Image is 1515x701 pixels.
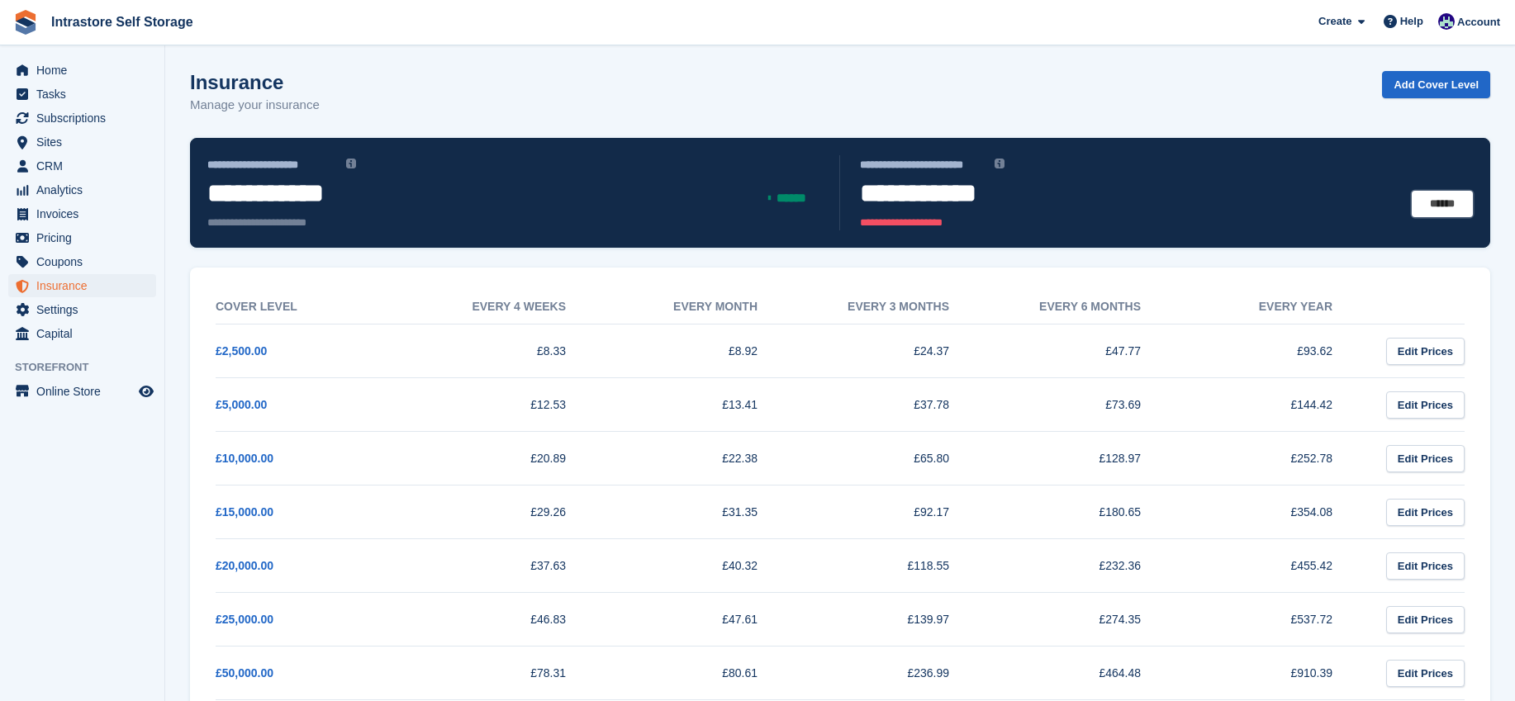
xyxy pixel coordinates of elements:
[216,505,273,519] a: £15,000.00
[407,593,599,647] td: £46.83
[791,485,982,539] td: £92.17
[216,344,267,358] a: £2,500.00
[190,96,320,115] p: Manage your insurance
[791,432,982,485] td: £65.80
[1318,13,1351,30] span: Create
[8,298,156,321] a: menu
[8,322,156,345] a: menu
[407,290,599,324] th: Every 4 weeks
[1386,338,1465,365] a: Edit Prices
[8,178,156,201] a: menu
[36,202,135,225] span: Invoices
[791,539,982,593] td: £118.55
[1386,445,1465,472] a: Edit Prices
[216,559,273,572] a: £20,000.00
[216,398,267,411] a: £5,000.00
[1457,14,1500,31] span: Account
[1386,606,1465,633] a: Edit Prices
[791,290,982,324] th: Every 3 months
[982,432,1174,485] td: £128.97
[982,485,1174,539] td: £180.65
[36,83,135,106] span: Tasks
[8,226,156,249] a: menu
[190,71,320,93] h1: Insurance
[407,378,599,432] td: £12.53
[1174,593,1365,647] td: £537.72
[216,290,407,324] th: Cover Level
[1386,499,1465,526] a: Edit Prices
[8,107,156,130] a: menu
[407,539,599,593] td: £37.63
[791,324,982,378] td: £24.37
[8,274,156,297] a: menu
[45,8,200,36] a: Intrastore Self Storage
[791,593,982,647] td: £139.97
[1386,391,1465,419] a: Edit Prices
[36,154,135,178] span: CRM
[8,59,156,82] a: menu
[36,59,135,82] span: Home
[15,359,164,376] span: Storefront
[36,226,135,249] span: Pricing
[1382,71,1490,98] a: Add Cover Level
[599,485,791,539] td: £31.35
[136,381,156,401] a: Preview store
[407,432,599,485] td: £20.89
[407,324,599,378] td: £8.33
[599,647,791,700] td: £80.61
[1438,13,1455,30] img: Mathew Tremewan
[8,154,156,178] a: menu
[791,378,982,432] td: £37.78
[1174,290,1365,324] th: Every year
[599,324,791,378] td: £8.92
[36,250,135,273] span: Coupons
[13,10,38,35] img: stora-icon-8386f47178a22dfd0bd8f6a31ec36ba5ce8667c1dd55bd0f319d3a0aa187defe.svg
[599,432,791,485] td: £22.38
[8,83,156,106] a: menu
[407,647,599,700] td: £78.31
[982,324,1174,378] td: £47.77
[982,647,1174,700] td: £464.48
[216,666,273,680] a: £50,000.00
[599,593,791,647] td: £47.61
[346,159,356,168] img: icon-info-grey-7440780725fd019a000dd9b08b2336e03edf1995a4989e88bcd33f0948082b44.svg
[1386,660,1465,687] a: Edit Prices
[982,593,1174,647] td: £274.35
[599,539,791,593] td: £40.32
[8,202,156,225] a: menu
[982,290,1174,324] th: Every 6 months
[36,298,135,321] span: Settings
[216,613,273,626] a: £25,000.00
[1386,552,1465,580] a: Edit Prices
[995,159,1004,168] img: icon-info-grey-7440780725fd019a000dd9b08b2336e03edf1995a4989e88bcd33f0948082b44.svg
[599,290,791,324] th: Every month
[36,178,135,201] span: Analytics
[36,130,135,154] span: Sites
[1174,324,1365,378] td: £93.62
[36,274,135,297] span: Insurance
[36,322,135,345] span: Capital
[1174,378,1365,432] td: £144.42
[1174,647,1365,700] td: £910.39
[8,130,156,154] a: menu
[1174,539,1365,593] td: £455.42
[216,452,273,465] a: £10,000.00
[36,107,135,130] span: Subscriptions
[8,380,156,403] a: menu
[36,380,135,403] span: Online Store
[599,378,791,432] td: £13.41
[407,485,599,539] td: £29.26
[982,539,1174,593] td: £232.36
[791,647,982,700] td: £236.99
[8,250,156,273] a: menu
[1400,13,1423,30] span: Help
[982,378,1174,432] td: £73.69
[1174,485,1365,539] td: £354.08
[1174,432,1365,485] td: £252.78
